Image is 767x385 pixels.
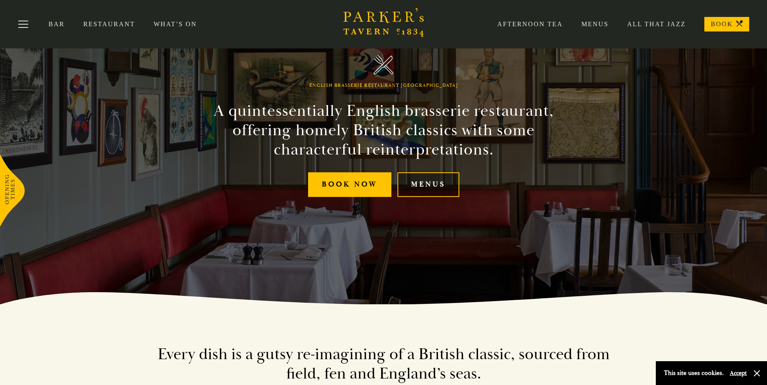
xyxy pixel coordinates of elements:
img: Parker's Tavern Brasserie Cambridge [374,55,393,75]
a: Menus [397,172,459,197]
p: This site uses cookies. [664,367,724,379]
h2: A quintessentially English brasserie restaurant, offering homely British classics with some chara... [199,101,568,159]
button: Close and accept [753,369,761,377]
h1: English Brasserie Restaurant [GEOGRAPHIC_DATA] [309,83,458,88]
h2: Every dish is a gutsy re-imagining of a British classic, sourced from field, fen and England’s seas. [153,345,614,383]
button: Accept [730,369,747,377]
a: Book Now [308,172,391,197]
